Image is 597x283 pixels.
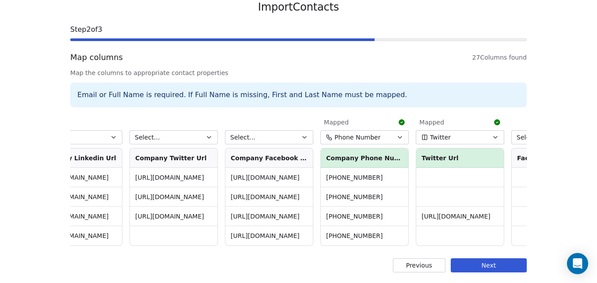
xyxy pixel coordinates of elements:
span: Map columns [70,52,123,63]
th: Twitter Url [416,148,504,168]
span: Select... [517,133,542,142]
td: [URL][DOMAIN_NAME] [225,168,313,187]
td: [URL][DOMAIN_NAME] [225,207,313,226]
div: Email or Full Name is required. If Full Name is missing, First and Last Name must be mapped. [70,83,527,107]
span: Import Contacts [258,0,339,14]
td: [URL][DOMAIN_NAME] [34,187,122,207]
span: Select... [135,133,160,142]
button: Previous [393,258,445,272]
th: Company Twitter Url [130,148,217,168]
td: [URL][DOMAIN_NAME] [130,187,217,207]
span: Mapped [324,118,349,127]
span: 27 Columns found [472,53,527,62]
th: Company Phone Numbers [321,148,408,168]
button: Next [451,258,527,272]
span: Select... [230,133,255,142]
td: [URL][DOMAIN_NAME] [130,168,217,187]
span: Phone Number [335,133,380,142]
td: [URL][DOMAIN_NAME] [34,168,122,187]
th: Company Facebook Url [225,148,313,168]
th: Company Linkedin Url [34,148,122,168]
td: [URL][DOMAIN_NAME] [225,187,313,207]
td: [PHONE_NUMBER] [321,226,408,245]
span: Step 2 of 3 [70,24,527,35]
td: [URL][DOMAIN_NAME] [34,226,122,245]
span: Twitter [430,133,451,142]
span: Map the columns to appropriate contact properties [70,68,527,77]
td: [PHONE_NUMBER] [321,207,408,226]
td: [URL][DOMAIN_NAME] [416,207,504,226]
div: Open Intercom Messenger [567,253,588,274]
td: [URL][DOMAIN_NAME] [130,207,217,226]
td: [PHONE_NUMBER] [321,187,408,207]
td: [URL][DOMAIN_NAME] [34,207,122,226]
td: [PHONE_NUMBER] [321,168,408,187]
td: [URL][DOMAIN_NAME] [225,226,313,245]
span: Mapped [419,118,444,127]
